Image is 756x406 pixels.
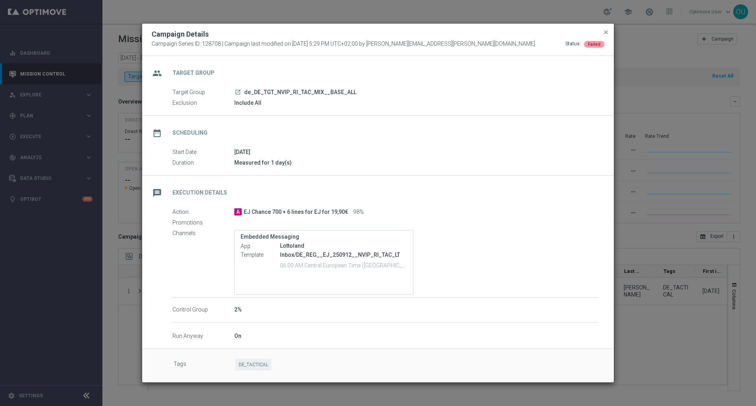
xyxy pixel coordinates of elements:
[174,359,235,371] label: Tags
[172,89,234,96] label: Target Group
[172,209,234,216] label: Action
[565,41,581,48] div: Status:
[584,41,604,47] colored-tag: Failed
[150,66,164,80] i: group
[241,251,280,258] label: Template
[172,219,234,226] label: Promotions
[172,69,215,77] h2: Target Group
[280,242,407,250] div: Lottoland
[280,261,407,269] p: 06:00 AM Central European Time ([GEOGRAPHIC_DATA]) (UTC +02:00)
[234,332,598,340] div: On
[234,89,241,96] a: launch
[150,186,164,200] i: message
[172,129,208,137] h2: Scheduling
[172,189,227,197] h2: Execution Details
[234,208,242,215] span: A
[172,100,234,107] label: Exclusion
[244,89,356,96] span: de_DE_TGT_NVIP_RI_TAC_MIX__BASE_ALL
[234,159,598,167] div: Measured for 1 day(s)
[353,209,364,216] span: 98%
[241,243,280,250] label: App
[234,306,598,313] div: 2%
[172,159,234,167] label: Duration
[603,29,609,35] span: close
[244,209,348,216] span: EJ Chance 700 + 6 lines for EJ for 19,90€
[588,42,600,47] span: Failed
[152,30,209,39] h2: Campaign Details
[280,251,407,258] p: Inbox/DE_REG__EJ_250912__NVIP_RI_TAC_LT
[234,148,598,156] div: [DATE]
[235,89,241,95] i: launch
[150,126,164,140] i: date_range
[235,359,271,371] span: DE_TACTICAL
[172,149,234,156] label: Start Date
[152,41,535,48] span: Campaign Series ID: 128708 | Campaign last modified on [DATE] 5:29 PM UTC+02:00 by [PERSON_NAME][...
[234,99,598,107] div: Include All
[172,306,234,313] label: Control Group
[172,333,234,340] label: Run Anyway
[172,230,234,237] label: Channels
[241,234,407,240] label: Embedded Messaging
